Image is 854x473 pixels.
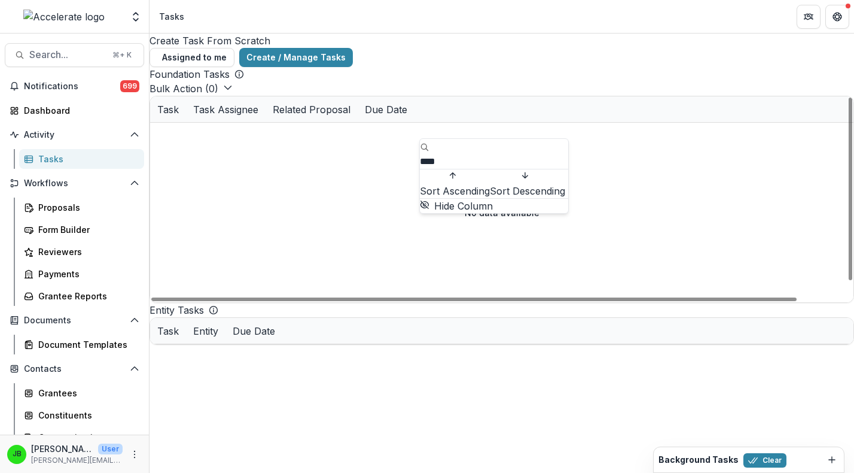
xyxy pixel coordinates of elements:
a: Create / Manage Tasks [239,48,353,67]
div: Entity [186,318,225,344]
button: Assigned to me [150,48,234,67]
span: Contacts [24,364,125,374]
div: Entity [186,324,225,338]
p: Foundation Tasks [150,67,230,81]
div: Task [150,318,186,344]
span: Documents [24,316,125,326]
button: More [127,447,142,462]
div: Task [150,96,186,122]
p: User [98,444,123,454]
div: Tasks [38,153,135,165]
div: Related Proposal [266,102,358,117]
div: Reviewers [38,245,135,258]
div: Related Proposal [266,96,358,122]
div: Task Assignee [186,102,266,117]
span: Sort Descending [490,184,565,198]
a: Grantees [19,383,144,403]
nav: breadcrumb [154,8,189,25]
h2: Background Tasks [658,455,739,465]
button: Open Activity [5,125,144,144]
div: Due Date [225,318,282,344]
span: Activity [24,130,125,140]
a: Constituents [19,405,144,425]
div: Task Assignee [186,96,266,122]
div: Due Date [358,96,414,122]
button: Hide Column [420,199,493,213]
p: [PERSON_NAME] [31,442,93,455]
button: Bulk Action (0) [150,81,233,96]
span: Sort Ascending [420,184,490,198]
div: Due Date [225,324,282,338]
a: Tasks [19,149,144,169]
a: Dashboard [5,101,144,120]
a: Document Templates [19,335,144,354]
a: Proposals [19,198,144,217]
button: Dismiss [825,453,839,467]
button: Sort Descending [490,169,565,198]
img: Accelerate logo [23,10,105,24]
a: Form Builder [19,220,144,239]
div: Form Builder [38,223,135,236]
div: Grantees [38,387,135,399]
div: Dashboard [24,104,135,117]
button: Open Documents [5,311,144,330]
div: Payments [38,268,135,280]
a: Grantee Reports [19,286,144,306]
button: Open Contacts [5,359,144,378]
a: Create Task From Scratch [150,35,270,47]
div: Due Date [358,102,414,117]
button: Open entity switcher [127,5,144,29]
div: Task [150,324,186,338]
a: Reviewers [19,242,144,262]
button: Partners [797,5,821,29]
a: Payments [19,264,144,284]
button: Open Workflows [5,174,144,193]
p: Entity Tasks [150,303,204,317]
span: Workflows [24,178,125,189]
button: Clear [743,453,786,468]
div: Communications [38,431,135,444]
div: Document Templates [38,338,135,351]
span: Search... [29,49,105,60]
span: 699 [120,80,139,92]
button: Sort Ascending [420,169,490,198]
div: Grantee Reports [38,290,135,302]
span: Notifications [24,81,120,92]
div: Task [150,102,186,117]
div: Jennifer Bronson [13,450,22,458]
button: Get Help [825,5,849,29]
div: Constituents [38,409,135,422]
p: [PERSON_NAME][EMAIL_ADDRESS][PERSON_NAME][DOMAIN_NAME] [31,455,123,466]
div: Proposals [38,201,135,214]
button: Notifications699 [5,77,144,96]
button: Search... [5,43,144,67]
div: ⌘ + K [110,48,134,62]
div: Tasks [159,10,184,23]
a: Communications [19,427,144,447]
